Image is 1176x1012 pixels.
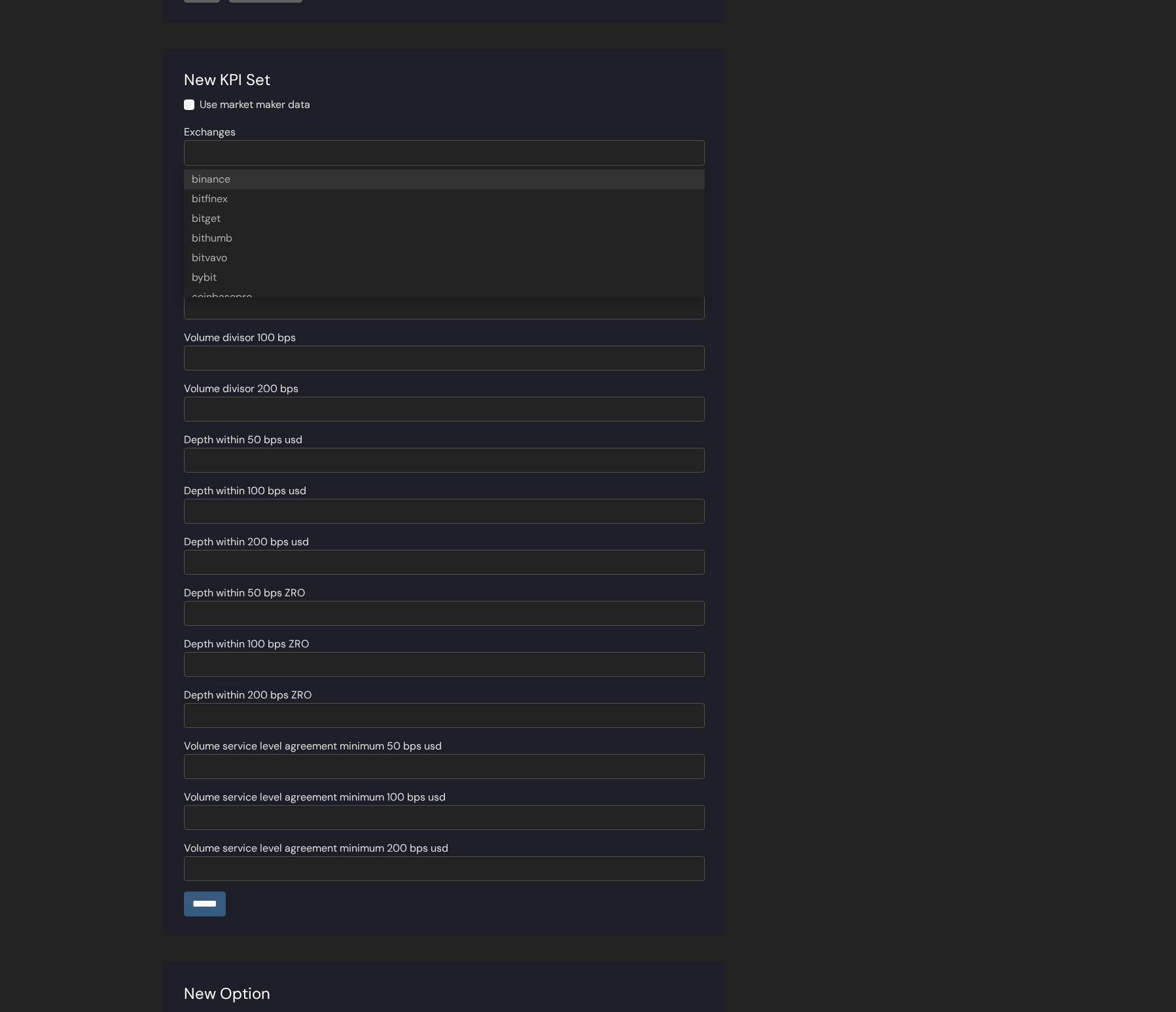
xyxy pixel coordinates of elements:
label: Volume divisor 100 bps [184,330,296,346]
div: bitvavo [184,248,705,268]
label: Depth within 100 bps usd [184,483,306,499]
label: Depth within 200 bps usd [184,534,309,550]
label: Use market maker data [200,97,310,113]
div: bithumb [184,228,705,248]
div: bitget [184,209,705,228]
label: Volume divisor 200 bps [184,381,298,397]
div: New Option [184,982,705,1005]
label: Depth within 100 bps ZRO [184,636,309,652]
label: Volume service level agreement minimum 200 bps usd [184,840,448,856]
label: Depth within 200 bps ZRO [184,687,312,703]
label: Volume service level agreement minimum 50 bps usd [184,738,442,754]
label: Exchanges [184,124,236,140]
div: coinbasepro [184,287,705,307]
div: New KPI Set [184,68,705,92]
div: bybit [184,268,705,287]
label: Depth within 50 bps ZRO [184,585,305,601]
label: Depth within 50 bps usd [184,432,302,448]
div: bitfinex [184,189,705,209]
div: binance [184,170,705,189]
label: Volume service level agreement minimum 100 bps usd [184,789,446,805]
